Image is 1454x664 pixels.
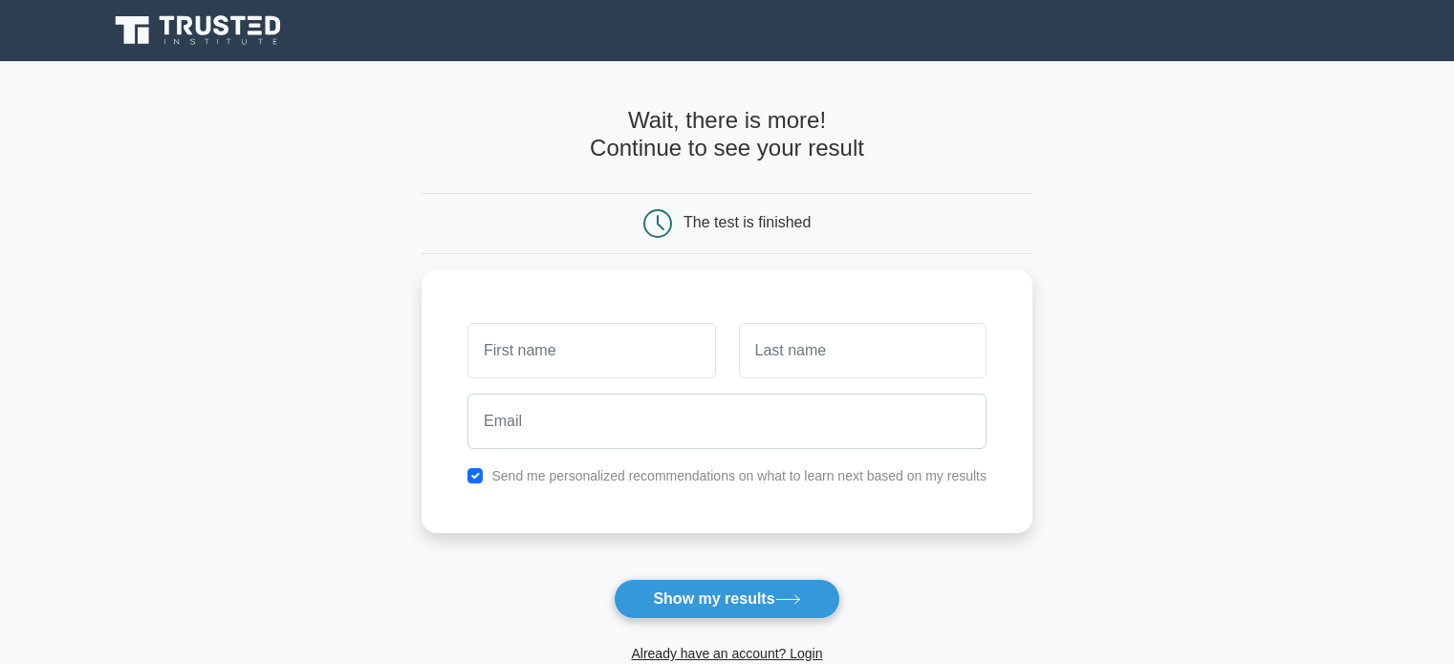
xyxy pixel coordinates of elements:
input: First name [467,323,715,378]
button: Show my results [614,579,839,619]
div: The test is finished [684,214,811,230]
input: Last name [739,323,987,378]
input: Email [467,394,987,449]
a: Already have an account? Login [631,646,822,661]
h4: Wait, there is more! Continue to see your result [422,107,1032,162]
label: Send me personalized recommendations on what to learn next based on my results [491,468,987,483]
